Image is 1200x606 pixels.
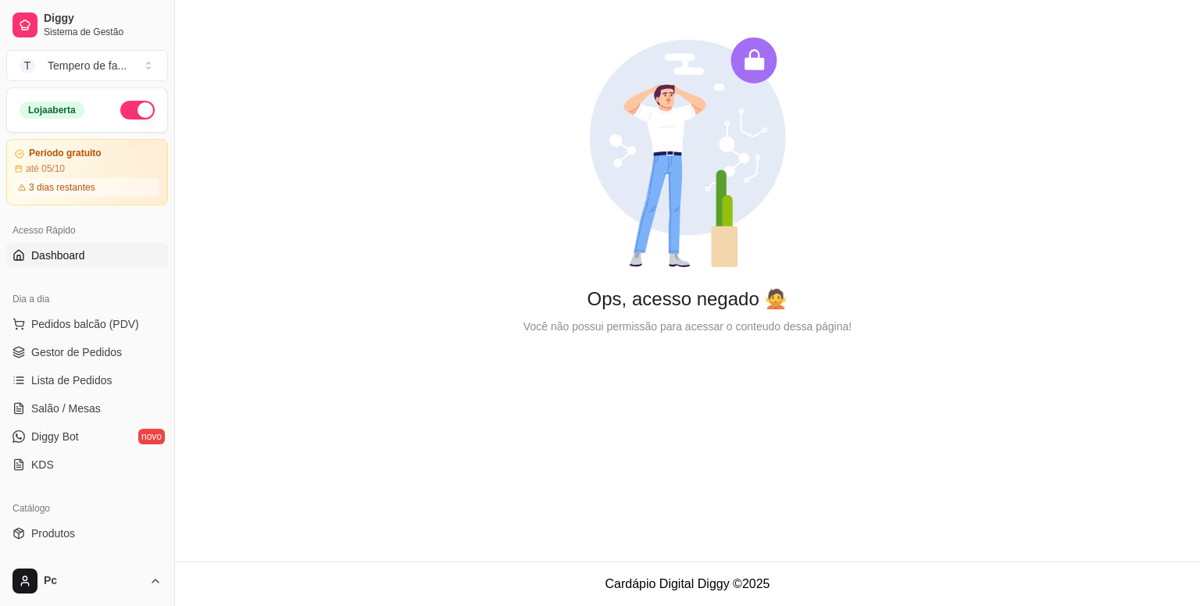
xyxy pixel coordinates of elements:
span: Lista de Pedidos [31,373,112,388]
a: Dashboard [6,243,168,268]
span: Pc [44,574,143,588]
span: Gestor de Pedidos [31,344,122,360]
a: Lista de Pedidos [6,368,168,393]
button: Select a team [6,50,168,81]
div: Você não possui permissão para acessar o conteudo dessa página! [200,318,1175,335]
button: Pc [6,562,168,600]
span: Complementos [31,554,105,569]
article: Período gratuito [29,148,102,159]
article: até 05/10 [26,162,65,175]
a: Diggy Botnovo [6,424,168,449]
a: Gestor de Pedidos [6,340,168,365]
span: Produtos [31,526,75,541]
span: T [20,58,35,73]
span: Diggy Bot [31,429,79,444]
footer: Cardápio Digital Diggy © 2025 [175,561,1200,606]
span: Sistema de Gestão [44,26,162,38]
span: Salão / Mesas [31,401,101,416]
div: Dia a dia [6,287,168,312]
button: Alterar Status [120,101,155,119]
a: Salão / Mesas [6,396,168,421]
a: KDS [6,452,168,477]
span: Diggy [44,12,162,26]
span: KDS [31,457,54,472]
a: DiggySistema de Gestão [6,6,168,44]
a: Complementos [6,549,168,574]
span: Pedidos balcão (PDV) [31,316,139,332]
div: Acesso Rápido [6,218,168,243]
div: Loja aberta [20,102,84,119]
a: Período gratuitoaté 05/103 dias restantes [6,139,168,205]
div: Tempero de fa ... [48,58,127,73]
article: 3 dias restantes [29,181,95,194]
span: Dashboard [31,248,85,263]
div: Catálogo [6,496,168,521]
button: Pedidos balcão (PDV) [6,312,168,337]
a: Produtos [6,521,168,546]
div: Ops, acesso negado 🙅 [200,287,1175,312]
